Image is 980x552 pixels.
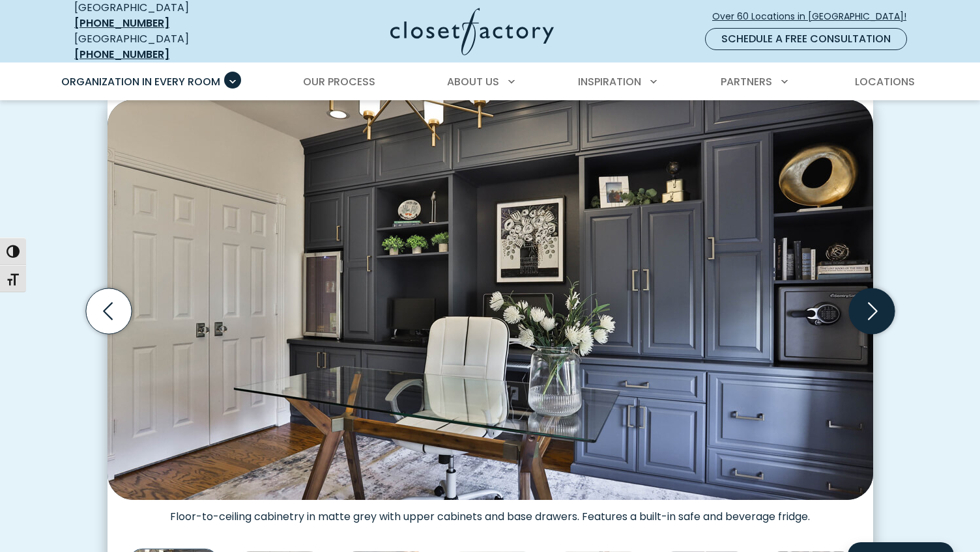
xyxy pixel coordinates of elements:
[74,16,169,31] a: [PHONE_NUMBER]
[74,31,263,62] div: [GEOGRAPHIC_DATA]
[844,283,900,339] button: Next slide
[108,500,873,523] figcaption: Floor-to-ceiling cabinetry in matte grey with upper cabinets and base drawers. Features a built-i...
[108,100,873,500] img: Custom home office grey cabinetry with wall safe and mini fridge
[712,10,917,23] span: Over 60 Locations in [GEOGRAPHIC_DATA]!
[81,283,137,339] button: Previous slide
[52,64,928,100] nav: Primary Menu
[712,5,917,28] a: Over 60 Locations in [GEOGRAPHIC_DATA]!
[721,74,772,89] span: Partners
[578,74,641,89] span: Inspiration
[855,74,915,89] span: Locations
[705,28,907,50] a: Schedule a Free Consultation
[61,74,220,89] span: Organization in Every Room
[447,74,499,89] span: About Us
[303,74,375,89] span: Our Process
[390,8,554,55] img: Closet Factory Logo
[74,47,169,62] a: [PHONE_NUMBER]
